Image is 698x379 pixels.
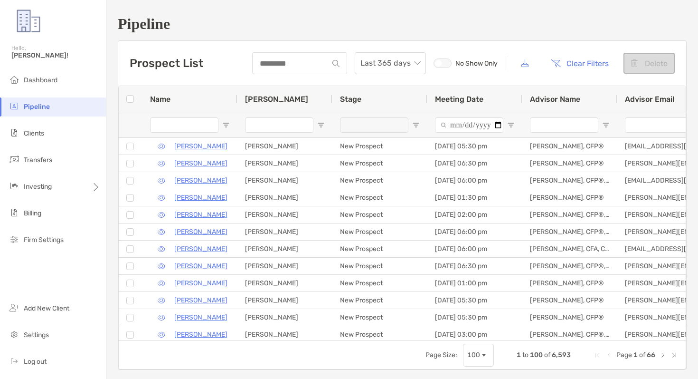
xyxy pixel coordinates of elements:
[9,355,20,367] img: logout icon
[522,241,617,257] div: [PERSON_NAME], CFA, CFP®, EA
[522,258,617,274] div: [PERSON_NAME], CFP®, EA, RICP
[552,351,571,359] span: 6,593
[24,103,50,111] span: Pipeline
[522,326,617,343] div: [PERSON_NAME], CFP®, EA, RICP
[332,172,427,189] div: New Prospect
[507,121,515,129] button: Open Filter Menu
[544,53,616,74] button: Clear Filters
[174,243,227,255] a: [PERSON_NAME]
[9,207,20,218] img: billing icon
[332,241,427,257] div: New Prospect
[24,129,44,137] span: Clients
[332,60,340,67] img: input icon
[24,156,52,164] span: Transfers
[463,344,494,367] div: Page Size
[647,351,655,359] span: 66
[544,351,550,359] span: of
[24,76,57,84] span: Dashboard
[24,304,69,312] span: Add New Client
[174,277,227,289] a: [PERSON_NAME]
[174,157,227,169] a: [PERSON_NAME]
[625,95,674,104] span: Advisor Email
[237,326,332,343] div: [PERSON_NAME]
[174,311,227,323] a: [PERSON_NAME]
[174,175,227,186] a: [PERSON_NAME]
[522,189,617,206] div: [PERSON_NAME], CFP®
[174,260,227,272] a: [PERSON_NAME]
[522,351,528,359] span: to
[174,329,227,340] a: [PERSON_NAME]
[174,140,227,152] a: [PERSON_NAME]
[332,275,427,292] div: New Prospect
[427,224,522,240] div: [DATE] 06:00 pm
[427,326,522,343] div: [DATE] 03:00 pm
[633,351,638,359] span: 1
[174,209,227,221] a: [PERSON_NAME]
[522,275,617,292] div: [PERSON_NAME], CFP®
[237,292,332,309] div: [PERSON_NAME]
[237,172,332,189] div: [PERSON_NAME]
[427,172,522,189] div: [DATE] 06:00 pm
[9,329,20,340] img: settings icon
[237,206,332,223] div: [PERSON_NAME]
[427,258,522,274] div: [DATE] 06:30 pm
[24,331,49,339] span: Settings
[9,127,20,138] img: clients icon
[237,275,332,292] div: [PERSON_NAME]
[340,95,361,104] span: Stage
[659,351,667,359] div: Next Page
[237,224,332,240] div: [PERSON_NAME]
[602,121,610,129] button: Open Filter Menu
[522,224,617,240] div: [PERSON_NAME], CFP®, CFA
[150,117,218,133] input: Name Filter Input
[522,206,617,223] div: [PERSON_NAME], CFP®, CDFA®
[118,15,687,33] h1: Pipeline
[427,155,522,172] div: [DATE] 06:30 pm
[332,224,427,240] div: New Prospect
[24,209,41,217] span: Billing
[435,117,503,133] input: Meeting Date Filter Input
[245,117,313,133] input: Booker Filter Input
[332,155,427,172] div: New Prospect
[427,189,522,206] div: [DATE] 01:30 pm
[517,351,521,359] span: 1
[434,58,498,68] label: No Show Only
[530,117,598,133] input: Advisor Name Filter Input
[639,351,645,359] span: of
[237,189,332,206] div: [PERSON_NAME]
[427,292,522,309] div: [DATE] 05:30 pm
[522,309,617,326] div: [PERSON_NAME], CFP®
[9,180,20,192] img: investing icon
[670,351,678,359] div: Last Page
[174,294,227,306] a: [PERSON_NAME]
[427,206,522,223] div: [DATE] 02:00 pm
[332,138,427,155] div: New Prospect
[332,206,427,223] div: New Prospect
[412,121,420,129] button: Open Filter Menu
[427,241,522,257] div: [DATE] 06:00 pm
[174,192,227,204] a: [PERSON_NAME]
[130,57,203,70] h3: Prospect List
[174,226,227,238] p: [PERSON_NAME]
[9,154,20,165] img: transfers icon
[332,309,427,326] div: New Prospect
[24,358,47,366] span: Log out
[11,4,46,38] img: Zoe Logo
[222,121,230,129] button: Open Filter Menu
[237,241,332,257] div: [PERSON_NAME]
[317,121,325,129] button: Open Filter Menu
[435,95,483,104] span: Meeting Date
[332,189,427,206] div: New Prospect
[237,258,332,274] div: [PERSON_NAME]
[9,100,20,112] img: pipeline icon
[427,138,522,155] div: [DATE] 05:30 pm
[332,258,427,274] div: New Prospect
[360,53,420,74] span: Last 365 days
